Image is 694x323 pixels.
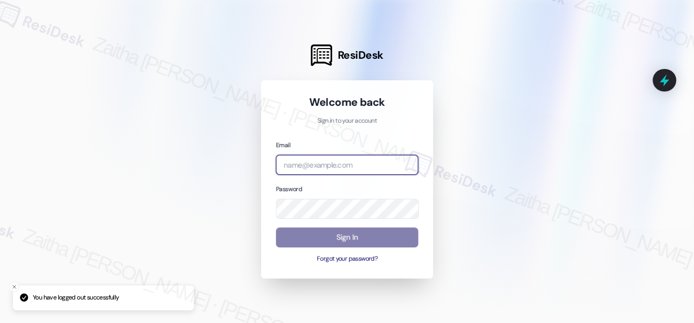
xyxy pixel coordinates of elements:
[33,293,119,303] p: You have logged out successfully
[276,141,290,149] label: Email
[276,227,418,247] button: Sign In
[276,155,418,175] input: name@example.com
[276,95,418,109] h1: Welcome back
[276,185,302,193] label: Password
[338,48,383,62] span: ResiDesk
[311,44,332,66] img: ResiDesk Logo
[9,282,19,292] button: Close toast
[276,255,418,264] button: Forgot your password?
[276,117,418,126] p: Sign in to your account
